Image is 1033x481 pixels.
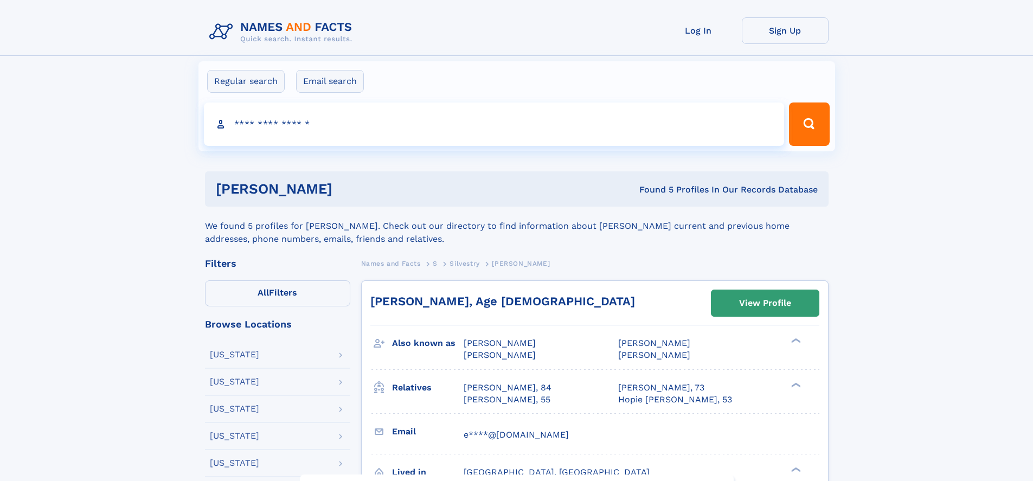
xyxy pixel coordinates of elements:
[464,394,550,406] a: [PERSON_NAME], 55
[205,319,350,329] div: Browse Locations
[205,259,350,268] div: Filters
[361,256,421,270] a: Names and Facts
[392,379,464,397] h3: Relatives
[742,17,829,44] a: Sign Up
[464,467,650,477] span: [GEOGRAPHIC_DATA], [GEOGRAPHIC_DATA]
[739,291,791,316] div: View Profile
[207,70,285,93] label: Regular search
[392,422,464,441] h3: Email
[210,432,259,440] div: [US_STATE]
[492,260,550,267] span: [PERSON_NAME]
[464,338,536,348] span: [PERSON_NAME]
[711,290,819,316] a: View Profile
[789,102,829,146] button: Search Button
[210,377,259,386] div: [US_STATE]
[464,350,536,360] span: [PERSON_NAME]
[788,337,801,344] div: ❯
[433,256,438,270] a: S
[486,184,818,196] div: Found 5 Profiles In Our Records Database
[618,350,690,360] span: [PERSON_NAME]
[618,394,732,406] a: Hopie [PERSON_NAME], 53
[210,350,259,359] div: [US_STATE]
[788,466,801,473] div: ❯
[450,256,479,270] a: Silvestry
[370,294,635,308] a: [PERSON_NAME], Age [DEMOGRAPHIC_DATA]
[788,381,801,388] div: ❯
[618,338,690,348] span: [PERSON_NAME]
[210,459,259,467] div: [US_STATE]
[450,260,479,267] span: Silvestry
[210,405,259,413] div: [US_STATE]
[258,287,269,298] span: All
[464,382,551,394] a: [PERSON_NAME], 84
[433,260,438,267] span: S
[205,280,350,306] label: Filters
[205,17,361,47] img: Logo Names and Facts
[204,102,785,146] input: search input
[392,334,464,352] h3: Also known as
[655,17,742,44] a: Log In
[216,182,486,196] h1: [PERSON_NAME]
[296,70,364,93] label: Email search
[618,382,704,394] a: [PERSON_NAME], 73
[205,207,829,246] div: We found 5 profiles for [PERSON_NAME]. Check out our directory to find information about [PERSON_...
